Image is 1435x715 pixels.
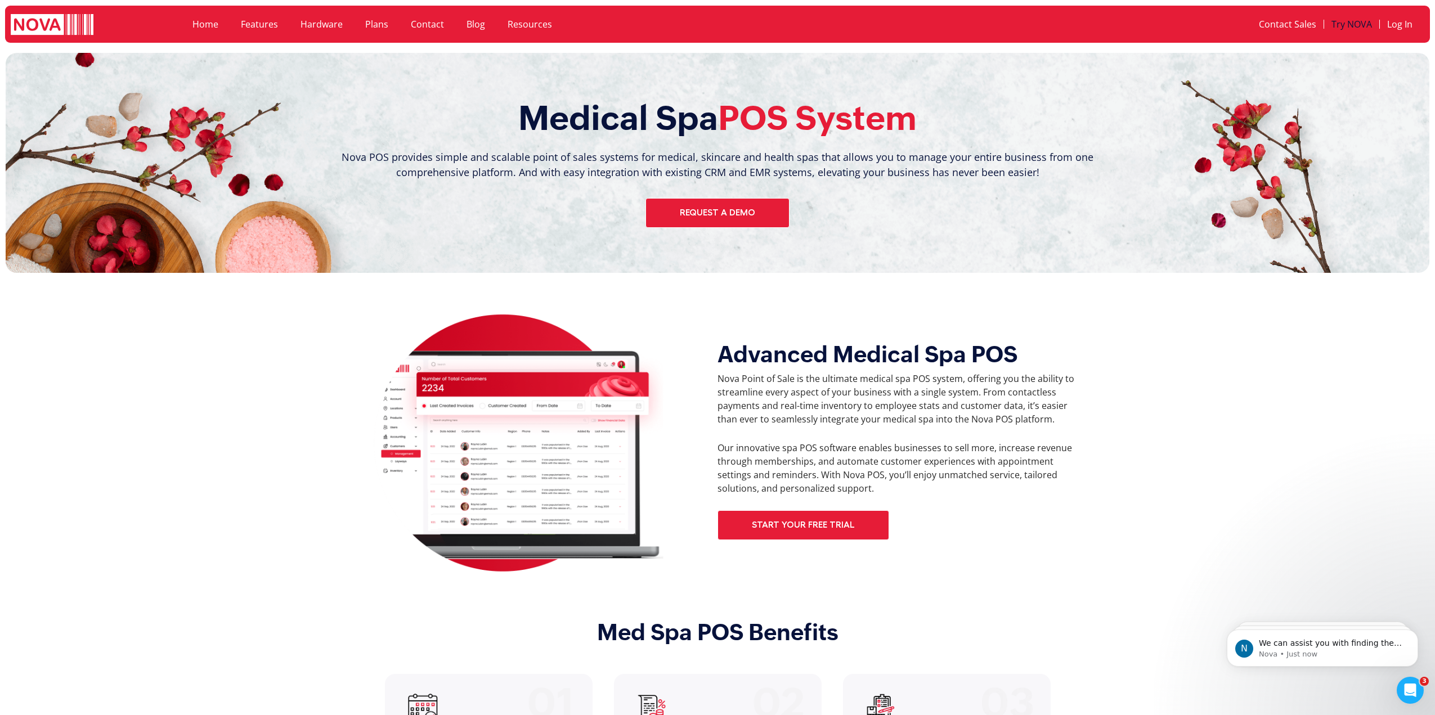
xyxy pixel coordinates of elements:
nav: Menu [1003,11,1419,37]
span: Request a Demo [680,208,755,218]
a: Hardware [289,11,354,37]
a: Home [181,11,230,37]
span: 3 [1420,677,1429,686]
span: Start Your Free Trial [752,520,855,530]
h2: Med Spa POS Benefits [377,619,1058,646]
span: Medical Spa [518,98,718,137]
p: Nova Point of Sale is the ultimate medical spa POS system, offering you the ability to streamline... [717,372,1084,426]
img: logo white [11,14,93,37]
a: Plans [354,11,400,37]
a: Start Your Free Trial [717,510,889,540]
iframe: Intercom notifications message [1210,606,1435,685]
h2: POS System [297,98,1138,138]
a: Request a Demo [645,198,790,228]
a: Log In [1380,11,1420,37]
a: Contact [400,11,455,37]
a: Contact Sales [1252,11,1324,37]
h2: Advanced Medical Spa POS [717,346,1084,363]
a: Resources [496,11,563,37]
iframe: Intercom live chat [1397,677,1424,704]
p: Nova POS provides simple and scalable point of sales systems for medical, skincare and health spa... [308,150,1127,180]
a: Blog [455,11,496,37]
nav: Menu [181,11,991,37]
a: Features [230,11,289,37]
p: Our innovative spa POS software enables businesses to sell more, increase revenue through members... [717,441,1084,495]
a: Try NOVA [1324,11,1379,37]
